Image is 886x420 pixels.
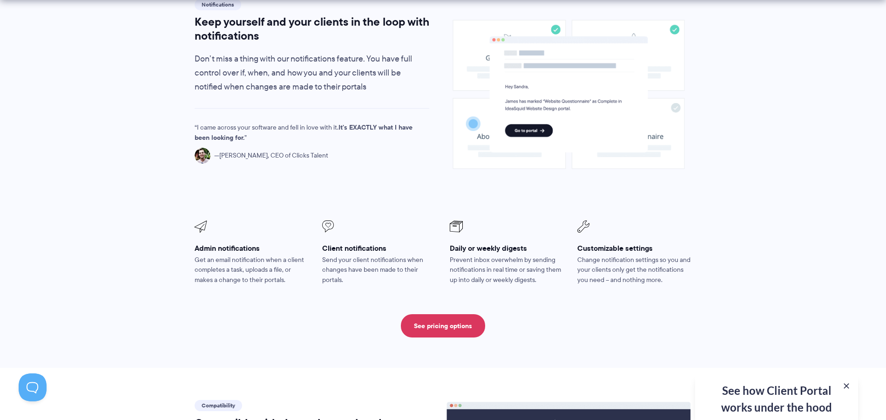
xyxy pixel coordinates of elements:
[450,243,564,253] h3: Daily or weekly digests
[577,243,692,253] h3: Customizable settings
[19,373,47,401] iframe: Toggle Customer Support
[450,255,564,286] p: Prevent inbox overwhelm by sending notifications in real time or saving them up into daily or wee...
[195,400,242,411] span: Compatibility
[214,151,328,161] span: [PERSON_NAME], CEO of Clicks Talent
[577,255,692,286] p: Change notification settings so you and your clients only get the notifications you need – and no...
[401,314,485,337] a: See pricing options
[195,52,430,94] p: Don’t miss a thing with our notifications feature. You have full control over if, when, and how y...
[322,255,437,286] p: Send your client notifications when changes have been made to their portals.
[195,243,309,253] h3: Admin notifications
[195,15,430,43] h2: Keep yourself and your clients in the loop with notifications
[322,243,437,253] h3: Client notifications
[195,255,309,286] p: Get an email notification when a client completes a task, uploads a file, or makes a change to th...
[195,122,413,143] strong: It's EXACTLY what I have been looking for.
[195,123,413,143] p: I came across your software and fell in love with it.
